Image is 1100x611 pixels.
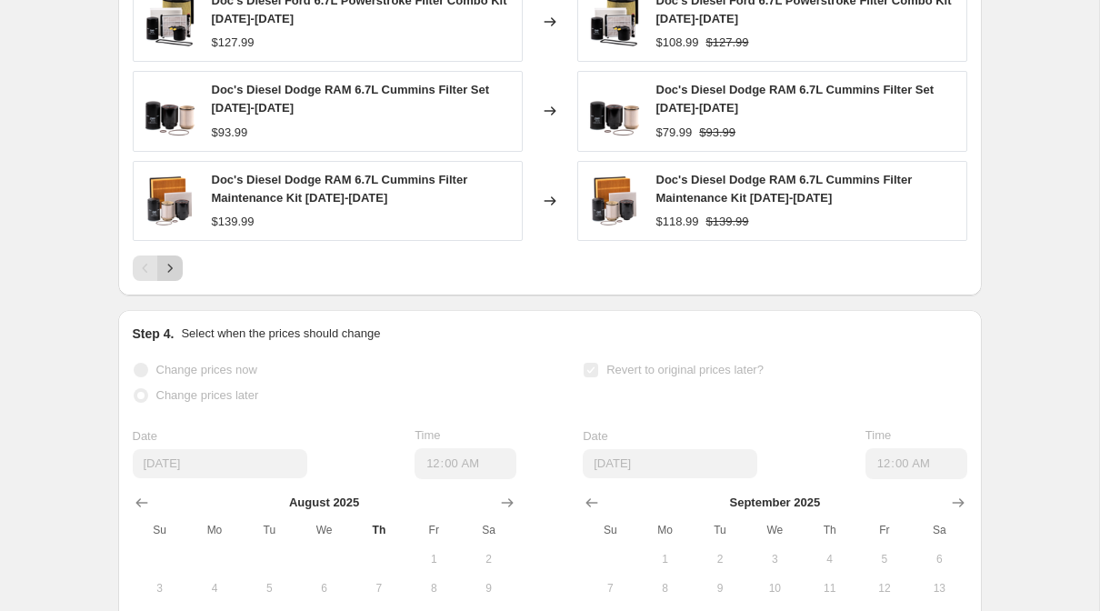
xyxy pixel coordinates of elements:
button: Tuesday September 9 2025 [693,574,747,603]
th: Sunday [133,516,187,545]
span: Doc's Diesel Dodge RAM 6.7L Cummins Filter Maintenance Kit [DATE]-[DATE] [656,173,913,205]
input: 12:00 [415,448,516,479]
span: 6 [304,581,344,596]
button: Thursday September 11 2025 [802,574,856,603]
p: Select when the prices should change [181,325,380,343]
button: Tuesday September 2 2025 [693,545,747,574]
button: Saturday August 9 2025 [461,574,515,603]
span: Mo [645,523,685,537]
th: Wednesday [296,516,351,545]
span: 3 [755,552,795,566]
span: 7 [359,581,399,596]
img: DGF410_DGF401_D5335_DPA6314_D3705_80x.png [143,174,197,228]
span: 3 [140,581,180,596]
button: Tuesday August 5 2025 [242,574,296,603]
button: Next [157,255,183,281]
th: Friday [857,516,912,545]
span: 2 [468,552,508,566]
th: Saturday [912,516,966,545]
span: 9 [700,581,740,596]
button: Thursday September 4 2025 [802,545,856,574]
button: Monday September 1 2025 [638,545,693,574]
span: 8 [645,581,685,596]
span: Doc's Diesel Dodge RAM 6.7L Cummins Filter Set [DATE]-[DATE] [656,83,935,115]
th: Thursday [352,516,406,545]
div: $127.99 [212,34,255,52]
button: Show next month, October 2025 [945,490,971,516]
span: 10 [755,581,795,596]
span: 4 [809,552,849,566]
button: Thursday August 7 2025 [352,574,406,603]
span: Su [140,523,180,537]
img: DGF410_DGF401_D5335_DPA6314_D3705_80x.png [587,174,642,228]
span: Change prices now [156,363,257,376]
input: 8/28/2025 [133,449,307,478]
th: Monday [638,516,693,545]
button: Monday August 4 2025 [187,574,242,603]
span: 13 [919,581,959,596]
button: Saturday August 2 2025 [461,545,515,574]
span: Sa [468,523,508,537]
img: DGF410_DGF401_P5335_2_80x.png [143,84,197,138]
span: 1 [414,552,454,566]
span: Date [583,429,607,443]
span: Revert to original prices later? [606,363,764,376]
strike: $93.99 [699,124,735,142]
span: Su [590,523,630,537]
span: 8 [414,581,454,596]
span: Th [809,523,849,537]
h2: Step 4. [133,325,175,343]
strike: $139.99 [706,213,749,231]
span: Doc's Diesel Dodge RAM 6.7L Cummins Filter Maintenance Kit [DATE]-[DATE] [212,173,468,205]
th: Sunday [583,516,637,545]
div: $139.99 [212,213,255,231]
span: 11 [809,581,849,596]
th: Friday [406,516,461,545]
span: Th [359,523,399,537]
div: $108.99 [656,34,699,52]
button: Saturday September 6 2025 [912,545,966,574]
button: Friday September 5 2025 [857,545,912,574]
th: Monday [187,516,242,545]
nav: Pagination [133,255,183,281]
div: $93.99 [212,124,248,142]
span: We [755,523,795,537]
span: 7 [590,581,630,596]
button: Wednesday September 10 2025 [747,574,802,603]
span: Fr [865,523,905,537]
th: Saturday [461,516,515,545]
button: Sunday August 3 2025 [133,574,187,603]
span: 5 [865,552,905,566]
span: 1 [645,552,685,566]
div: $79.99 [656,124,693,142]
button: Monday September 8 2025 [638,574,693,603]
span: 6 [919,552,959,566]
th: Tuesday [242,516,296,545]
button: Friday August 8 2025 [406,574,461,603]
span: 4 [195,581,235,596]
button: Friday August 1 2025 [406,545,461,574]
span: Time [415,428,440,442]
button: Wednesday September 3 2025 [747,545,802,574]
th: Tuesday [693,516,747,545]
button: Friday September 12 2025 [857,574,912,603]
span: Sa [919,523,959,537]
button: Show next month, September 2025 [495,490,520,516]
img: DGF410_DGF401_P5335_2_80x.png [587,84,642,138]
strike: $127.99 [706,34,749,52]
input: 8/28/2025 [583,449,757,478]
th: Thursday [802,516,856,545]
button: Wednesday August 6 2025 [296,574,351,603]
span: 9 [468,581,508,596]
span: Tu [700,523,740,537]
button: Show previous month, July 2025 [129,490,155,516]
input: 12:00 [865,448,967,479]
span: Doc's Diesel Dodge RAM 6.7L Cummins Filter Set [DATE]-[DATE] [212,83,490,115]
button: Saturday September 13 2025 [912,574,966,603]
div: $118.99 [656,213,699,231]
span: 5 [249,581,289,596]
span: Time [865,428,891,442]
span: 2 [700,552,740,566]
span: We [304,523,344,537]
span: Date [133,429,157,443]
